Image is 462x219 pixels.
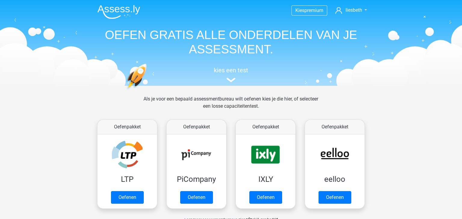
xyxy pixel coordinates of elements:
a: Oefenen [249,191,282,204]
span: liesbeth [346,7,362,13]
a: Kiespremium [292,6,327,14]
span: premium [304,7,323,13]
span: Kies [295,7,304,13]
div: Als je voor een bepaald assessmentbureau wilt oefenen kies je die hier, of selecteer een losse ca... [139,95,323,117]
h1: OEFEN GRATIS ALLE ONDERDELEN VAN JE ASSESSMENT. [93,28,369,56]
a: Oefenen [111,191,144,204]
a: Oefenen [180,191,213,204]
h5: kies een test [93,67,369,74]
a: liesbeth [333,7,369,14]
img: assessment [226,78,236,82]
a: Oefenen [319,191,351,204]
a: kies een test [93,67,369,82]
img: Assessly [97,5,140,19]
img: oefenen [126,64,170,118]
